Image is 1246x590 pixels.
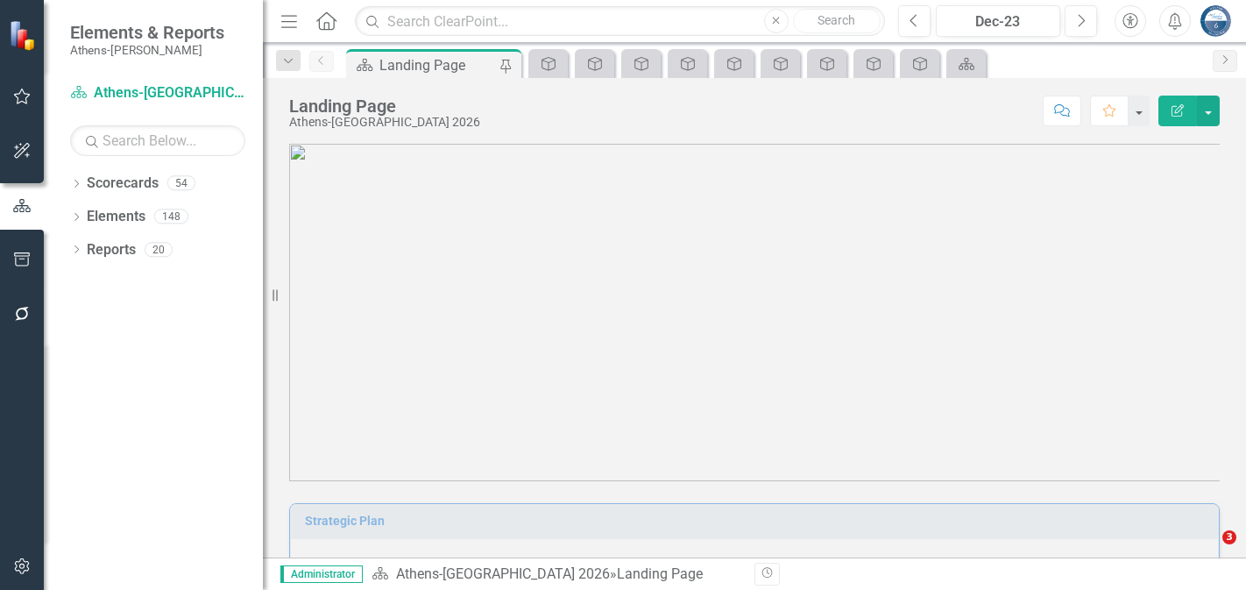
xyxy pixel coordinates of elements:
div: Athens-[GEOGRAPHIC_DATA] 2026 [289,116,480,129]
div: Dec-23 [942,11,1054,32]
span: Elements & Reports [70,22,224,43]
small: Athens-[PERSON_NAME] [70,43,224,57]
span: Search [818,13,855,27]
h3: Strategic Plan [305,515,1210,528]
input: Search Below... [70,125,245,156]
a: Reports [87,240,136,260]
div: 54 [167,176,195,191]
span: Administrator [280,565,363,583]
div: Landing Page [289,96,480,116]
img: Andy Minish [1200,5,1231,37]
button: Dec-23 [936,5,1060,37]
input: Search ClearPoint... [355,6,885,37]
span: 3 [1222,530,1236,544]
iframe: Intercom live chat [1186,530,1228,572]
div: 20 [145,242,173,257]
a: Athens-[GEOGRAPHIC_DATA] 2026 [396,565,610,582]
a: Scorecards [87,174,159,194]
div: Landing Page [617,565,703,582]
a: Athens-[GEOGRAPHIC_DATA] 2026 [70,83,245,103]
div: 148 [154,210,188,224]
img: ClearPoint Strategy [8,19,39,51]
div: Landing Page [379,54,495,76]
div: » [372,565,741,585]
button: Search [793,9,881,33]
a: Elements [87,207,145,227]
